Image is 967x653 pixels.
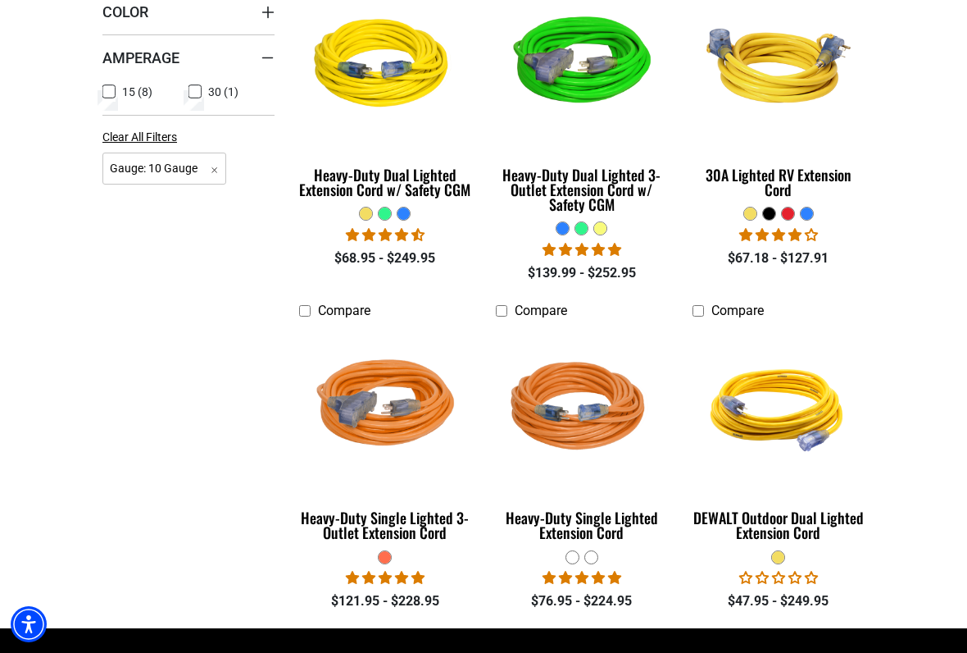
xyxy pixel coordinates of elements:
div: $47.95 - $249.95 [692,591,865,611]
div: Heavy-Duty Dual Lighted 3-Outlet Extension Cord w/ Safety CGM [496,167,668,212]
span: Amperage [102,48,179,67]
a: orange Heavy-Duty Single Lighted 3-Outlet Extension Cord [299,326,471,550]
img: orange [493,329,670,488]
div: $67.18 - $127.91 [692,249,865,268]
span: 4.64 stars [346,227,424,243]
div: $76.95 - $224.95 [496,591,668,611]
img: A coiled yellow extension cord with clear connectors at both ends, labeled with the brand name "D... [690,329,867,488]
div: $68.95 - $249.95 [299,249,471,268]
img: orange [297,329,474,488]
div: 30A Lighted RV Extension Cord [692,167,865,197]
span: Clear All Filters [102,130,177,144]
span: 4.11 stars [739,227,818,243]
span: 0.00 stars [739,570,818,586]
div: Heavy-Duty Single Lighted Extension Cord [496,510,668,540]
div: $139.99 - $252.95 [496,263,668,283]
span: 15 (8) [122,86,152,98]
a: Gauge: 10 Gauge [102,160,226,176]
span: Compare [318,303,370,318]
span: Gauge: 10 Gauge [102,153,226,185]
div: Heavy-Duty Dual Lighted Extension Cord w/ Safety CGM [299,167,471,197]
span: 4.92 stars [543,242,621,258]
span: Compare [711,303,764,318]
div: Heavy-Duty Single Lighted 3-Outlet Extension Cord [299,510,471,540]
span: Color [102,2,148,21]
div: DEWALT Outdoor Dual Lighted Extension Cord [692,510,865,540]
span: 30 (1) [208,86,238,98]
a: Clear All Filters [102,129,184,146]
span: 5.00 stars [543,570,621,586]
span: Compare [515,303,567,318]
div: $121.95 - $228.95 [299,591,471,611]
div: Accessibility Menu [11,606,47,642]
span: 5.00 stars [346,570,424,586]
a: A coiled yellow extension cord with clear connectors at both ends, labeled with the brand name "D... [692,326,865,550]
a: orange Heavy-Duty Single Lighted Extension Cord [496,326,668,550]
summary: Amperage [102,34,275,80]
